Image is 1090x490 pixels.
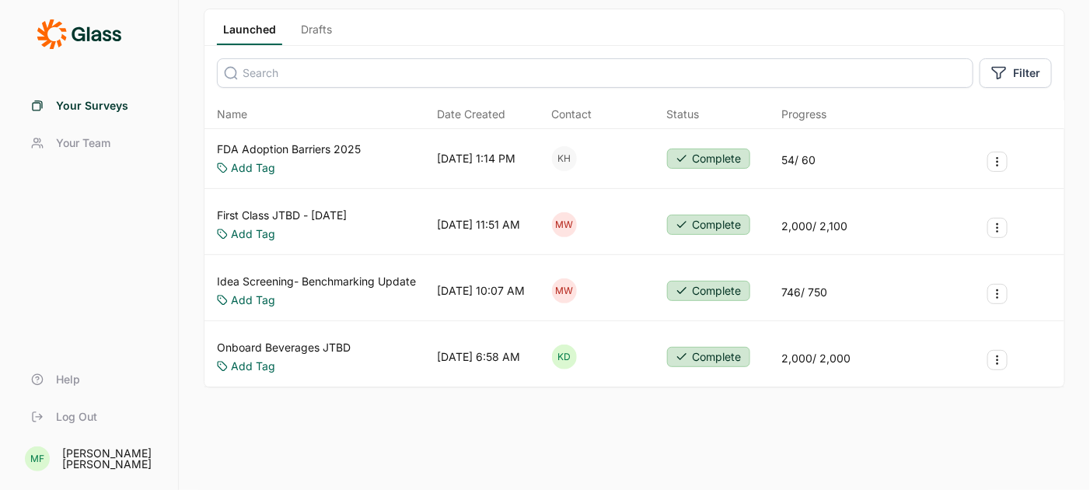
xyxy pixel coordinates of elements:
[231,359,275,374] a: Add Tag
[295,22,338,45] a: Drafts
[231,160,275,176] a: Add Tag
[552,345,577,369] div: KD
[987,152,1008,172] button: Survey Actions
[217,58,973,88] input: Search
[552,212,577,237] div: MW
[667,215,750,235] button: Complete
[987,218,1008,238] button: Survey Actions
[62,448,159,470] div: [PERSON_NAME] [PERSON_NAME]
[980,58,1052,88] button: Filter
[552,146,577,171] div: KH
[1013,65,1040,81] span: Filter
[781,285,827,300] div: 746 / 750
[56,135,110,151] span: Your Team
[667,347,750,367] button: Complete
[231,226,275,242] a: Add Tag
[781,152,816,168] div: 54 / 60
[56,98,128,114] span: Your Surveys
[217,142,361,157] a: FDA Adoption Barriers 2025
[552,107,592,122] div: Contact
[217,208,347,223] a: First Class JTBD - [DATE]
[217,107,247,122] span: Name
[231,292,275,308] a: Add Tag
[667,281,750,301] button: Complete
[217,340,351,355] a: Onboard Beverages JTBD
[217,274,416,289] a: Idea Screening- Benchmarking Update
[437,283,525,299] div: [DATE] 10:07 AM
[56,409,97,425] span: Log Out
[56,372,80,387] span: Help
[667,107,700,122] div: Status
[25,446,50,471] div: MF
[217,22,282,45] a: Launched
[667,149,750,169] button: Complete
[781,351,851,366] div: 2,000 / 2,000
[437,349,520,365] div: [DATE] 6:58 AM
[552,278,577,303] div: MW
[987,350,1008,370] button: Survey Actions
[437,217,520,233] div: [DATE] 11:51 AM
[781,107,826,122] div: Progress
[437,151,515,166] div: [DATE] 1:14 PM
[781,219,847,234] div: 2,000 / 2,100
[437,107,505,122] span: Date Created
[987,284,1008,304] button: Survey Actions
